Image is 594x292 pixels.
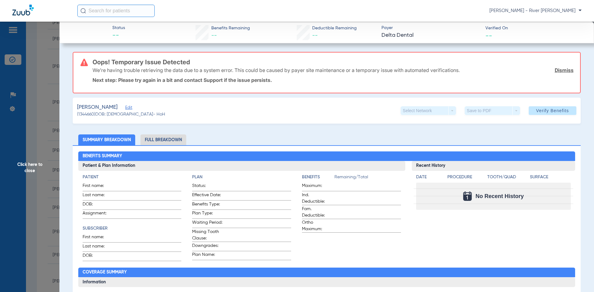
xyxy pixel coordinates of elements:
[536,108,569,113] span: Verify Benefits
[312,33,318,38] span: --
[211,33,217,38] span: --
[302,192,332,205] span: Ind. Deductible:
[192,219,222,228] span: Waiting Period:
[334,174,401,183] span: Remaining/Total
[78,161,405,171] h3: Patient & Plan Information
[416,174,442,183] app-breakdown-title: Date
[302,174,334,183] app-breakdown-title: Benefits
[78,277,575,287] h3: Information
[463,192,472,201] img: Calendar
[192,192,222,200] span: Effective Date:
[211,25,250,32] span: Benefits Remaining
[83,210,113,218] span: Assignment:
[83,243,113,252] span: Last name:
[447,174,485,183] app-breakdown-title: Procedure
[302,219,332,232] span: Ortho Maximum:
[78,134,135,145] li: Summary Breakdown
[412,161,575,171] h3: Recent History
[93,67,460,73] p: We’re having trouble retrieving the data due to a system error. This could be caused by payer sit...
[555,67,574,73] a: Dismiss
[487,174,528,180] h4: Tooth/Quad
[530,174,571,180] h4: Surface
[487,174,528,183] app-breakdown-title: Tooth/Quad
[83,252,113,261] span: DOB:
[93,59,574,65] h3: Oops! Temporary Issue Detected
[125,105,131,111] span: Edit
[78,268,575,277] h2: Coverage Summary
[192,252,222,260] span: Plan Name:
[83,183,113,191] span: First name:
[302,183,332,191] span: Maximum:
[112,25,125,31] span: Status
[381,25,480,31] span: Payer
[485,32,492,39] span: --
[78,151,575,161] h2: Benefits Summary
[312,25,357,32] span: Deductible Remaining
[530,174,571,183] app-breakdown-title: Surface
[112,32,125,40] span: --
[80,59,88,66] img: error-icon
[529,106,576,115] button: Verify Benefits
[416,174,442,180] h4: Date
[192,210,222,218] span: Plan Type:
[83,234,113,242] span: First name:
[302,174,334,180] h4: Benefits
[192,174,291,180] h4: Plan
[485,25,584,32] span: Verified On
[192,201,222,209] span: Benefits Type:
[12,5,34,15] img: Zuub Logo
[83,174,182,180] h4: Patient
[77,104,118,111] span: [PERSON_NAME]
[77,111,165,118] span: (1344660) DOB: [DEMOGRAPHIC_DATA] - HoH
[80,8,86,14] img: Search Icon
[140,134,186,145] li: Full Breakdown
[302,206,332,219] span: Fam. Deductible:
[192,243,222,251] span: Downgrades:
[83,225,182,232] h4: Subscriber
[77,5,155,17] input: Search for patients
[381,32,480,39] span: Delta Dental
[476,193,524,199] span: No Recent History
[447,174,485,180] h4: Procedure
[83,201,113,209] span: DOB:
[192,229,222,242] span: Missing Tooth Clause:
[93,77,574,83] p: Next step: Please try again in a bit and contact Support if the issue persists.
[489,8,582,14] span: [PERSON_NAME] - River [PERSON_NAME]
[563,262,594,292] iframe: Chat Widget
[83,192,113,200] span: Last name:
[192,183,222,191] span: Status:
